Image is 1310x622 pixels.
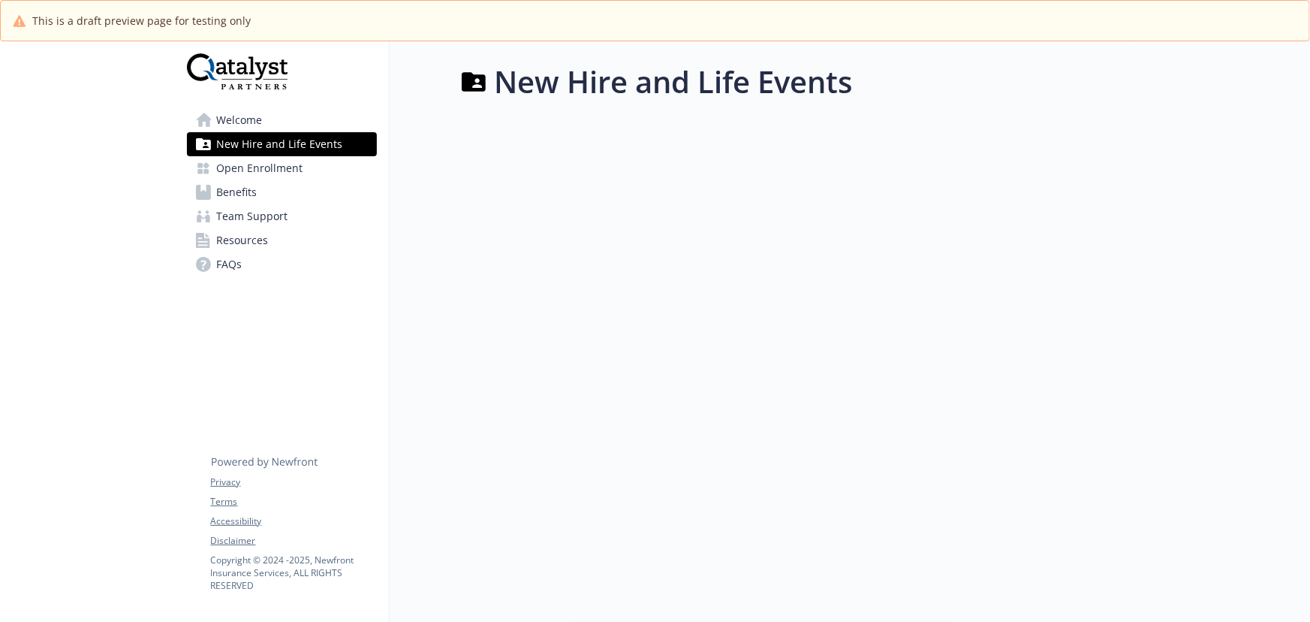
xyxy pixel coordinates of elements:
span: Benefits [217,180,257,204]
a: Terms [211,495,376,509]
span: Resources [217,228,269,252]
h1: New Hire and Life Events [495,59,853,104]
a: Accessibility [211,515,376,528]
a: Privacy [211,476,376,489]
span: FAQs [217,252,242,276]
a: Resources [187,228,377,252]
span: This is a draft preview page for testing only [32,13,251,29]
span: Team Support [217,204,288,228]
span: Open Enrollment [217,156,303,180]
p: Copyright © 2024 - 2025 , Newfront Insurance Services, ALL RIGHTS RESERVED [211,554,376,592]
a: Team Support [187,204,377,228]
span: Welcome [217,108,263,132]
a: New Hire and Life Events [187,132,377,156]
a: Benefits [187,180,377,204]
a: Disclaimer [211,534,376,548]
a: FAQs [187,252,377,276]
a: Open Enrollment [187,156,377,180]
a: Welcome [187,108,377,132]
span: New Hire and Life Events [217,132,343,156]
